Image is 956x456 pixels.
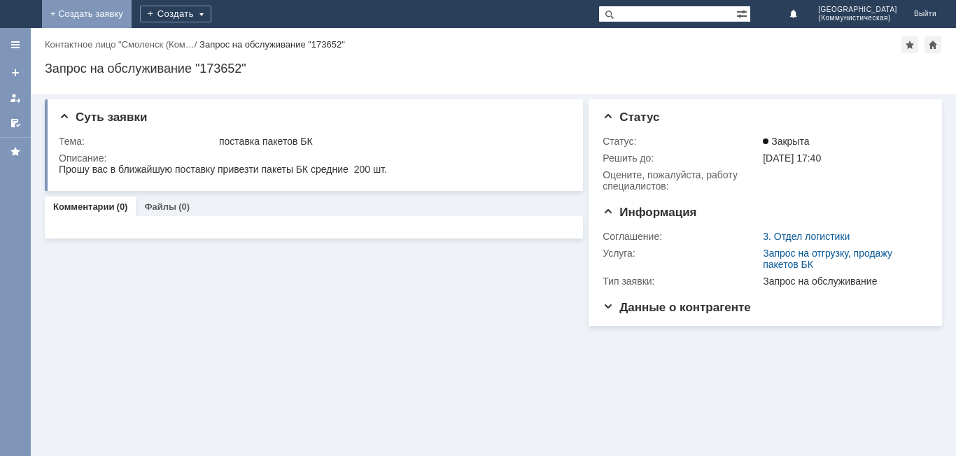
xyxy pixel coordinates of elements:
[736,6,750,20] span: Расширенный поиск
[140,6,211,22] div: Создать
[199,39,345,50] div: Запрос на обслуживание "173652"
[763,231,850,242] a: 3. Отдел логистики
[53,201,115,212] a: Комментарии
[117,201,128,212] div: (0)
[603,206,696,219] span: Информация
[45,39,195,50] a: Контактное лицо "Смоленск (Ком…
[4,112,27,134] a: Мои согласования
[763,276,922,287] div: Запрос на обслуживание
[59,136,216,147] div: Тема:
[763,152,821,164] span: [DATE] 17:40
[219,136,564,147] div: поставка пакетов БК
[603,169,760,192] div: Oцените, пожалуйста, работу специалистов:
[59,111,147,124] span: Суть заявки
[603,136,760,147] div: Статус:
[178,201,190,212] div: (0)
[603,111,659,124] span: Статус
[763,136,809,147] span: Закрыта
[603,248,760,259] div: Услуга:
[818,14,897,22] span: (Коммунистическая)
[4,87,27,109] a: Мои заявки
[144,201,176,212] a: Файлы
[603,152,760,164] div: Решить до:
[603,231,760,242] div: Соглашение:
[59,152,567,164] div: Описание:
[45,62,942,76] div: Запрос на обслуживание "173652"
[603,276,760,287] div: Тип заявки:
[45,39,199,50] div: /
[763,248,892,270] a: Запрос на отгрузку, продажу пакетов БК
[4,62,27,84] a: Создать заявку
[925,36,941,53] div: Сделать домашней страницей
[603,301,751,314] span: Данные о контрагенте
[818,6,897,14] span: [GEOGRAPHIC_DATA]
[901,36,918,53] div: Добавить в избранное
